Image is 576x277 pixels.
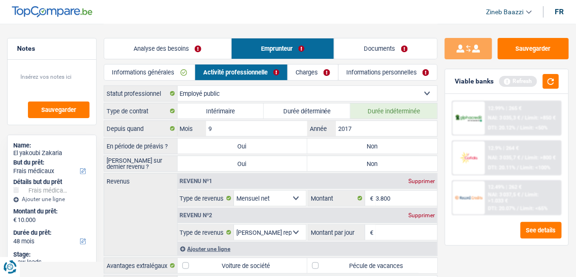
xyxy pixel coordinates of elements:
label: Voiture de société [178,258,307,273]
span: DTI: 20.11% [488,165,516,171]
span: Sauvegarder [41,107,76,113]
div: Supprimer [406,178,437,184]
a: Documents [334,38,437,59]
div: Viable banks [455,77,494,85]
div: Refresh [499,76,537,86]
label: Montant du prêt: [13,208,89,215]
span: NAI: 3 037,5 € [488,192,521,198]
img: AlphaCredit [455,114,483,122]
label: Durée du prêt: [13,229,89,237]
a: Activité professionnelle [195,65,287,80]
span: / [522,155,524,161]
span: Limit: <65% [521,205,548,212]
a: Analyse des besoins [104,38,231,59]
div: Supprimer [406,212,437,218]
label: En période de préavis ? [104,138,178,154]
label: Type de contrat [104,103,178,119]
span: / [517,205,519,212]
span: DTI: 20.07% [488,205,516,212]
label: Pécule de vacances [307,258,437,273]
span: / [517,125,519,131]
span: / [517,165,519,171]
label: Revenus [104,174,177,185]
div: El yakoubi Zakaria [13,149,90,157]
span: € [365,225,376,240]
img: Cofidis [455,151,483,165]
label: Non [307,156,437,171]
input: MM [206,121,307,136]
div: Name: [13,142,90,149]
div: 12.99% | 265 € [488,105,522,111]
a: Emprunteur [232,38,334,59]
div: Ajouter une ligne [13,196,90,203]
button: Sauvegarder [498,38,569,59]
span: Limit: <100% [521,165,551,171]
span: Limit: <50% [521,125,548,131]
button: Sauvegarder [28,102,90,118]
span: Limit: >800 € [525,155,556,161]
a: Informations personnelles [339,65,437,80]
label: Durée indéterminée [351,103,437,119]
span: € [13,216,17,224]
label: Montant par jour [308,225,365,240]
label: Intérimaire [178,103,264,119]
div: Détails but du prêt [13,178,90,186]
a: Informations générales [104,65,195,80]
div: Stage: [13,251,90,259]
label: Mois [178,121,206,136]
div: Revenu nº2 [178,212,215,218]
label: Type de revenus [178,225,234,240]
a: Charges [288,65,338,80]
label: Montant [308,191,365,206]
label: Depuis quand [104,121,178,136]
span: Limit: >1.033 € [488,192,539,204]
img: TopCompare Logo [12,6,92,18]
label: Non [307,138,437,154]
label: Durée déterminée [264,103,351,119]
label: But du prêt: [13,159,89,166]
a: Zineb Baazzi [479,4,532,20]
div: 12.9% | 264 € [488,145,519,151]
label: Statut professionnel [104,86,178,101]
label: Oui [178,138,307,154]
span: DTI: 20.12% [488,125,516,131]
span: Limit: >850 € [525,115,556,121]
label: Avantages extralégaux [104,258,178,273]
input: AAAA [336,121,437,136]
span: Zineb Baazzi [486,8,524,16]
h5: Notes [17,45,87,53]
button: See details [521,222,562,239]
span: € [365,191,376,206]
label: Type de revenus [178,191,234,206]
div: fr [555,7,564,16]
label: Oui [178,156,307,171]
div: Revenu nº1 [178,178,215,184]
span: NAI: 3 035,3 € [488,115,521,121]
div: New leads [13,259,90,266]
span: / [522,192,524,198]
div: 12.49% | 262 € [488,184,522,190]
span: / [522,115,524,121]
div: Ajouter une ligne [178,242,438,256]
label: [PERSON_NAME] sur dernier revenu ? [104,156,178,171]
label: Année [307,121,336,136]
img: Record Credits [455,191,483,204]
span: NAI: 3 035,7 € [488,155,521,161]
